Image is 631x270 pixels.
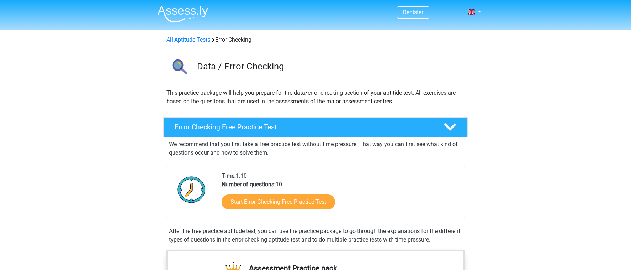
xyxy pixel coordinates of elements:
p: We recommend that you first take a free practice test without time pressure. That way you can fir... [169,140,462,157]
h3: Data / Error Checking [197,61,462,72]
a: Error Checking Free Practice Test [160,117,471,137]
img: Assessly [158,6,208,22]
a: All Aptitude Tests [166,36,210,43]
b: Time: [222,172,236,179]
a: Start Error Checking Free Practice Test [222,194,335,209]
img: Clock [174,172,210,207]
img: error checking [164,53,194,83]
div: Error Checking [164,36,467,44]
b: Number of questions: [222,181,276,188]
p: This practice package will help you prepare for the data/error checking section of your aptitide ... [166,89,465,106]
div: 1:10 10 [216,172,464,218]
h4: Error Checking Free Practice Test [175,123,432,131]
a: Register [403,9,423,16]
div: After the free practice aptitude test, you can use the practice package to go through the explana... [166,227,465,244]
